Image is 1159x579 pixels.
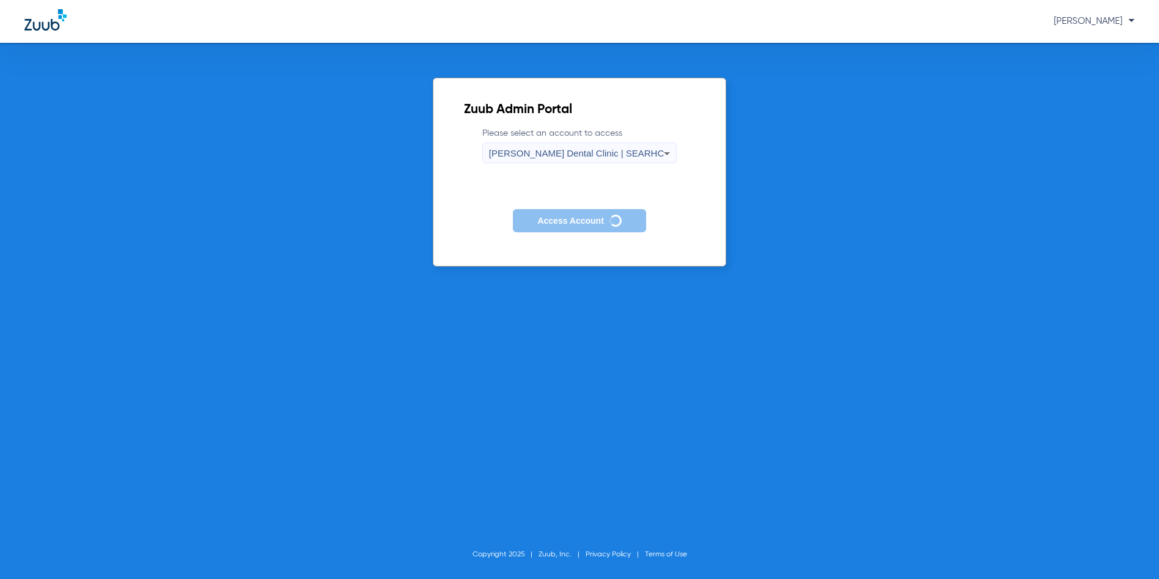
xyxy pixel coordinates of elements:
[1098,520,1159,579] iframe: Chat Widget
[539,548,586,561] li: Zuub, Inc.
[537,216,603,226] span: Access Account
[586,551,631,558] a: Privacy Policy
[464,104,695,116] h2: Zuub Admin Portal
[482,127,677,163] label: Please select an account to access
[513,209,646,233] button: Access Account
[24,9,67,31] img: Zuub Logo
[489,148,664,158] span: [PERSON_NAME] Dental Clinic | SEARHC
[473,548,539,561] li: Copyright 2025
[645,551,687,558] a: Terms of Use
[1054,17,1135,26] span: [PERSON_NAME]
